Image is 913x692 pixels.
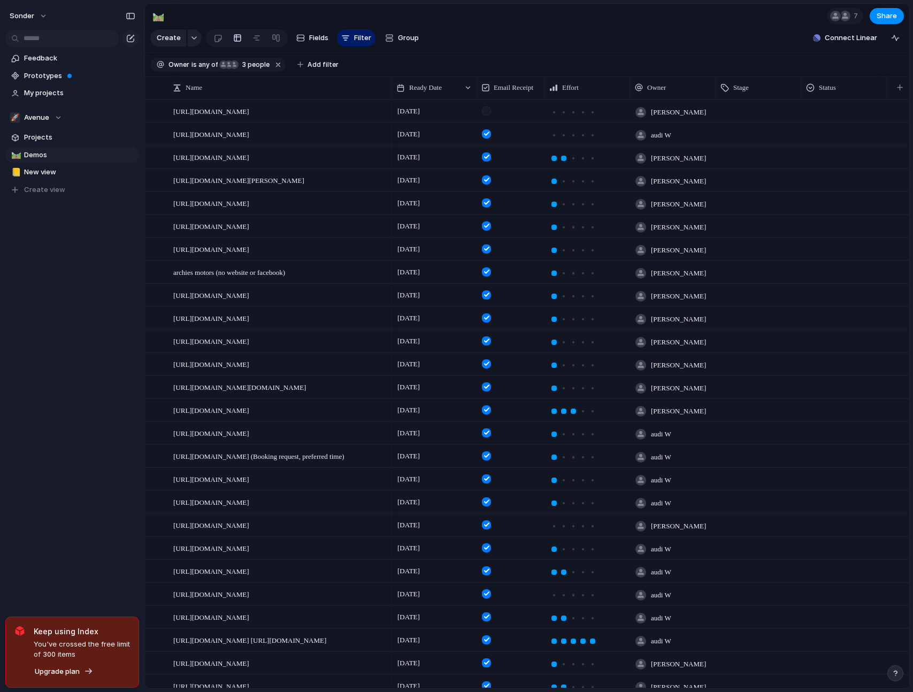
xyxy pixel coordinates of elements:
[494,82,533,93] span: Email Receipt
[291,57,345,72] button: Add filter
[5,7,53,25] button: sonder
[168,60,189,70] span: Owner
[173,680,249,692] span: [URL][DOMAIN_NAME]
[24,132,135,143] span: Projects
[5,182,139,198] button: Create view
[186,82,202,93] span: Name
[651,222,706,233] span: [PERSON_NAME]
[197,60,218,70] span: any of
[5,50,139,66] a: Feedback
[395,473,423,486] span: [DATE]
[395,197,423,210] span: [DATE]
[173,450,344,462] span: [URL][DOMAIN_NAME] (Booking request, preferred time)
[5,147,139,163] a: 🛤️Demos
[292,29,333,47] button: Fields
[395,634,423,647] span: [DATE]
[651,360,706,371] span: [PERSON_NAME]
[651,406,706,417] span: [PERSON_NAME]
[395,151,423,164] span: [DATE]
[651,291,706,302] span: [PERSON_NAME]
[651,199,706,210] span: [PERSON_NAME]
[173,381,306,393] span: [URL][DOMAIN_NAME][DOMAIN_NAME]
[152,9,164,23] div: 🛤️
[877,11,897,21] span: Share
[173,588,249,600] span: [URL][DOMAIN_NAME]
[651,176,706,187] span: [PERSON_NAME]
[5,164,139,180] a: 📒New view
[173,404,249,416] span: [URL][DOMAIN_NAME]
[395,174,423,187] span: [DATE]
[173,243,249,255] span: [URL][DOMAIN_NAME]
[395,105,423,118] span: [DATE]
[239,60,270,70] span: people
[870,8,904,24] button: Share
[819,82,836,93] span: Status
[809,30,881,46] button: Connect Linear
[24,150,135,160] span: Demos
[651,245,706,256] span: [PERSON_NAME]
[395,404,423,417] span: [DATE]
[173,105,249,117] span: [URL][DOMAIN_NAME]
[651,107,706,118] span: [PERSON_NAME]
[651,153,706,164] span: [PERSON_NAME]
[173,197,249,209] span: [URL][DOMAIN_NAME]
[173,473,249,485] span: [URL][DOMAIN_NAME]
[173,519,249,531] span: [URL][DOMAIN_NAME]
[173,151,249,163] span: [URL][DOMAIN_NAME]
[733,82,749,93] span: Stage
[395,565,423,578] span: [DATE]
[398,33,419,43] span: Group
[5,110,139,126] button: 🚀Avenue
[157,33,181,43] span: Create
[409,82,442,93] span: Ready Date
[647,82,666,93] span: Owner
[651,659,706,670] span: [PERSON_NAME]
[173,611,249,623] span: [URL][DOMAIN_NAME]
[309,33,328,43] span: Fields
[150,7,167,25] button: 🛤️
[239,60,248,68] span: 3
[651,544,671,555] span: audi W
[395,496,423,509] span: [DATE]
[11,166,19,179] div: 📒
[395,266,423,279] span: [DATE]
[395,312,423,325] span: [DATE]
[5,85,139,101] a: My projects
[651,337,706,348] span: [PERSON_NAME]
[5,68,139,84] a: Prototypes
[189,59,220,71] button: isany of
[5,129,139,145] a: Projects
[395,335,423,348] span: [DATE]
[395,450,423,463] span: [DATE]
[173,634,326,646] span: [URL][DOMAIN_NAME] [URL][DOMAIN_NAME]
[173,174,304,186] span: [URL][DOMAIN_NAME][PERSON_NAME]
[150,29,186,47] button: Create
[173,496,249,508] span: [URL][DOMAIN_NAME]
[32,664,96,679] button: Upgrade plan
[24,167,135,178] span: New view
[10,150,20,160] button: 🛤️
[11,149,19,161] div: 🛤️
[173,335,249,347] span: [URL][DOMAIN_NAME]
[34,626,130,637] span: Keep using Index
[651,613,671,624] span: audi W
[10,11,34,21] span: sonder
[395,588,423,601] span: [DATE]
[308,60,339,70] span: Add filter
[173,427,249,439] span: [URL][DOMAIN_NAME]
[651,314,706,325] span: [PERSON_NAME]
[24,53,135,64] span: Feedback
[35,666,80,677] span: Upgrade plan
[219,59,272,71] button: 3 people
[395,657,423,670] span: [DATE]
[24,88,135,98] span: My projects
[354,33,371,43] span: Filter
[173,128,249,140] span: [URL][DOMAIN_NAME]
[173,289,249,301] span: [URL][DOMAIN_NAME]
[24,71,135,81] span: Prototypes
[173,565,249,577] span: [URL][DOMAIN_NAME]
[651,130,671,141] span: audi W
[651,429,671,440] span: audi W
